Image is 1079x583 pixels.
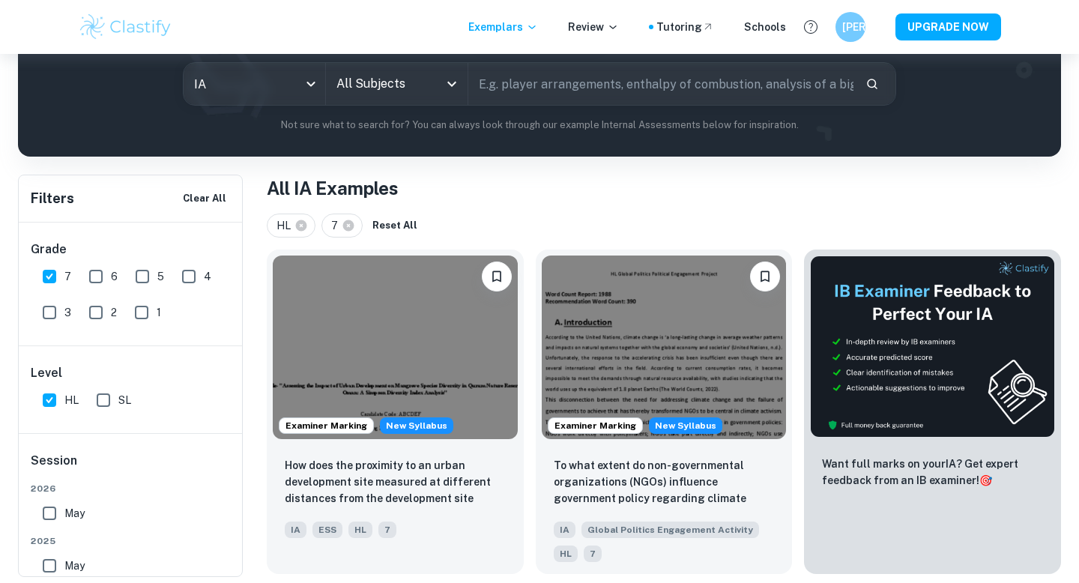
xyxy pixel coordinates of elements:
span: HL [348,522,372,538]
span: IA [285,522,306,538]
h6: Filters [31,188,74,209]
h6: Grade [31,241,232,259]
h1: All IA Examples [267,175,1061,202]
button: Help and Feedback [798,14,823,40]
span: Global Politics Engagement Activity [581,522,759,538]
p: Want full marks on your IA ? Get expert feedback from an IB examiner! [822,456,1043,489]
button: UPGRADE NOW [895,13,1001,40]
span: SL [118,392,131,408]
span: May [64,505,85,522]
img: Global Politics Engagement Activity IA example thumbnail: To what extent do non-governmental organ [542,256,787,439]
span: 2025 [31,534,232,548]
button: Bookmark [750,262,780,291]
span: 5 [157,268,164,285]
span: HL [64,392,79,408]
p: How does the proximity to an urban development site measured at different distances from the deve... [285,457,506,508]
span: 7 [378,522,396,538]
span: Examiner Marking [548,419,642,432]
span: 2 [111,304,117,321]
button: Clear All [179,187,230,210]
span: 7 [584,546,602,562]
div: Starting from the May 2026 session, the ESS IA requirements have changed. We created this exempla... [380,417,453,434]
button: Search [859,71,885,97]
a: Examiner MarkingStarting from the May 2026 session, the ESS IA requirements have changed. We crea... [267,250,524,574]
p: Review [568,19,619,35]
span: 2026 [31,482,232,495]
h6: Session [31,452,232,482]
span: IA [554,522,575,538]
a: Examiner MarkingStarting from the May 2026 session, the Global Politics Engagement Activity requi... [536,250,793,574]
span: 🎯 [979,474,992,486]
span: 1 [157,304,161,321]
img: Thumbnail [810,256,1055,438]
span: HL [554,546,578,562]
span: 7 [331,217,345,234]
span: 7 [64,268,71,285]
span: 6 [111,268,118,285]
div: Starting from the May 2026 session, the Global Politics Engagement Activity requirements have cha... [649,417,722,434]
h6: [PERSON_NAME] [842,19,859,35]
span: HL [276,217,297,234]
img: Clastify logo [78,12,173,42]
a: Schools [744,19,786,35]
h6: Level [31,364,232,382]
a: Tutoring [656,19,714,35]
span: May [64,558,85,574]
button: Open [441,73,462,94]
button: [PERSON_NAME] [835,12,865,42]
p: Exemplars [468,19,538,35]
a: ThumbnailWant full marks on yourIA? Get expert feedback from an IB examiner! [804,250,1061,574]
span: New Syllabus [380,417,453,434]
div: HL [267,214,315,238]
button: Reset All [369,214,421,237]
span: ESS [312,522,342,538]
span: 4 [204,268,211,285]
span: Examiner Marking [279,419,373,432]
img: ESS IA example thumbnail: How does the proximity to an urban devel [273,256,518,439]
span: 3 [64,304,71,321]
span: New Syllabus [649,417,722,434]
div: IA [184,63,325,105]
input: E.g. player arrangements, enthalpy of combustion, analysis of a big city... [468,63,853,105]
div: 7 [321,214,363,238]
p: Not sure what to search for? You can always look through our example Internal Assessments below f... [30,118,1049,133]
button: Bookmark [482,262,512,291]
p: To what extent do non-governmental organizations (NGOs) influence government policy regarding cli... [554,457,775,508]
